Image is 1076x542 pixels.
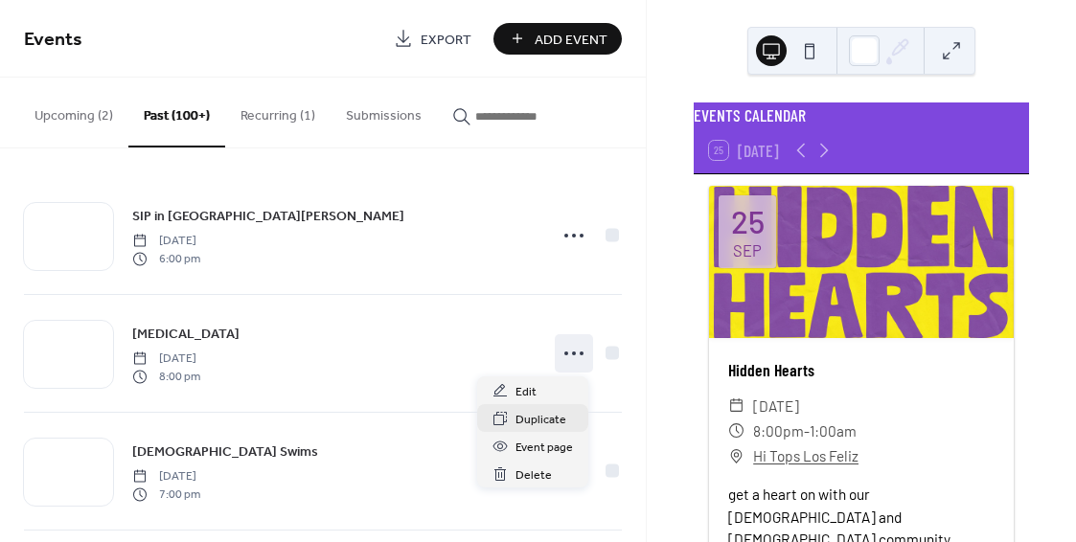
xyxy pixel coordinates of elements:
[132,486,200,503] span: 7:00 pm
[132,442,318,463] span: [DEMOGRAPHIC_DATA] Swims
[728,394,745,418] div: ​
[132,350,200,368] span: [DATE]
[132,207,404,227] span: SIP in [GEOGRAPHIC_DATA][PERSON_NAME]
[421,30,471,50] span: Export
[728,443,745,468] div: ​
[535,30,607,50] span: Add Event
[733,242,762,259] div: Sep
[128,78,225,147] button: Past (100+)
[132,468,200,486] span: [DATE]
[132,325,240,345] span: [MEDICAL_DATA]
[810,418,857,443] span: 1:00am
[515,465,552,486] span: Delete
[24,21,82,58] span: Events
[132,205,404,227] a: SIP in [GEOGRAPHIC_DATA][PERSON_NAME]
[694,102,1029,127] div: EVENTS CALENDAR
[132,368,200,385] span: 8:00 pm
[19,78,128,146] button: Upcoming (2)
[132,440,318,463] a: [DEMOGRAPHIC_DATA] Swims
[515,382,537,402] span: Edit
[753,394,799,418] span: [DATE]
[331,78,437,146] button: Submissions
[132,250,200,267] span: 6:00 pm
[493,23,622,55] button: Add Event
[728,418,745,443] div: ​
[709,357,1014,382] div: Hidden Hearts
[753,418,804,443] span: 8:00pm
[731,206,765,237] div: 25
[515,410,566,430] span: Duplicate
[515,438,573,458] span: Event page
[132,233,200,250] span: [DATE]
[225,78,331,146] button: Recurring (1)
[379,23,486,55] a: Export
[132,323,240,345] a: [MEDICAL_DATA]
[753,443,859,468] a: Hi Tops Los Feliz
[804,418,810,443] span: -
